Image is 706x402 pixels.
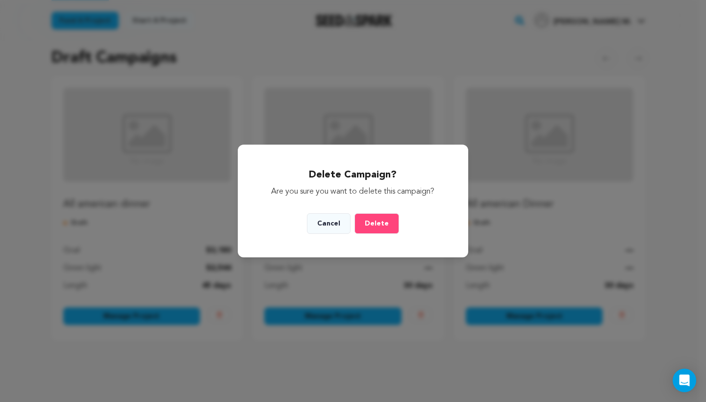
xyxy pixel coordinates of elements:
[261,186,444,198] p: Are you sure you want to delete this campaign?
[354,213,399,234] button: Delete
[365,220,389,227] span: Delete
[261,168,444,182] h2: Delete Campaign?
[307,213,351,234] button: Cancel
[673,369,696,392] div: Open Intercom Messenger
